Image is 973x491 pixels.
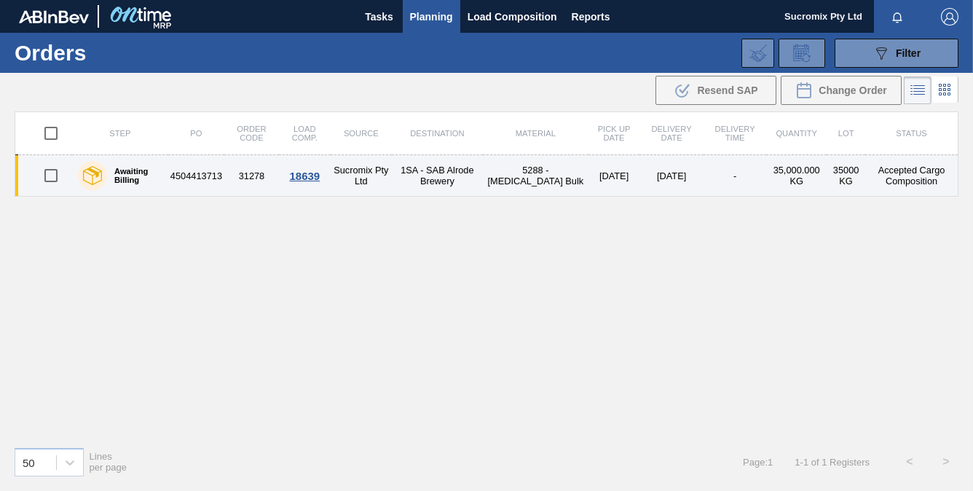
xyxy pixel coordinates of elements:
td: [DATE] [588,155,639,197]
td: 31278 [224,155,279,197]
span: Source [344,129,379,138]
span: Page : 1 [743,457,773,468]
div: 18639 [281,170,328,182]
div: Resend SAP [655,76,776,105]
td: - [704,155,766,197]
span: Step [109,129,130,138]
td: [DATE] [639,155,704,197]
td: 35,000.000 KG [766,155,827,197]
label: Awaiting Billing [107,167,162,184]
span: Quantity [776,129,817,138]
div: Change Order [781,76,902,105]
span: Delivery Date [652,125,692,142]
span: Resend SAP [697,85,757,96]
span: Status [896,129,926,138]
div: List Vision [904,76,931,104]
span: Destination [410,129,464,138]
button: Filter [835,39,958,68]
td: 1SA - SAB Alrode Brewery [392,155,483,197]
span: Pick up Date [598,125,631,142]
button: > [928,444,964,480]
div: 50 [23,456,35,468]
td: 4504413713 [168,155,224,197]
td: 5288 - [MEDICAL_DATA] Bulk [483,155,588,197]
span: Reports [572,8,610,25]
span: PO [190,129,202,138]
span: Lot [838,129,854,138]
span: Load Composition [468,8,557,25]
a: Awaiting Billing450441371331278Sucromix Pty Ltd1SA - SAB Alrode Brewery5288 - [MEDICAL_DATA] Bulk... [15,155,958,197]
span: Change Order [819,85,886,96]
span: Filter [896,47,921,59]
span: Planning [410,8,453,25]
img: TNhmsLtSVTkK8tSr43FrP2fwEKptu5GPRR3wAAAABJRU5ErkJggg== [19,10,89,23]
td: Sucromix Pty Ltd [331,155,392,197]
span: Load Comp. [292,125,318,142]
span: Tasks [363,8,395,25]
div: Order Review Request [779,39,825,68]
button: < [891,444,928,480]
span: Order Code [237,125,266,142]
td: Accepted Cargo Composition [865,155,958,197]
span: Lines per page [90,451,127,473]
h1: Orders [15,44,218,61]
img: Logout [941,8,958,25]
div: Card Vision [931,76,958,104]
span: Material [516,129,556,138]
span: Delivery Time [715,125,755,142]
td: 35000 KG [827,155,865,197]
div: Import Order Negotiation [741,39,774,68]
button: Notifications [874,7,921,27]
span: 1 - 1 of 1 Registers [795,457,870,468]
